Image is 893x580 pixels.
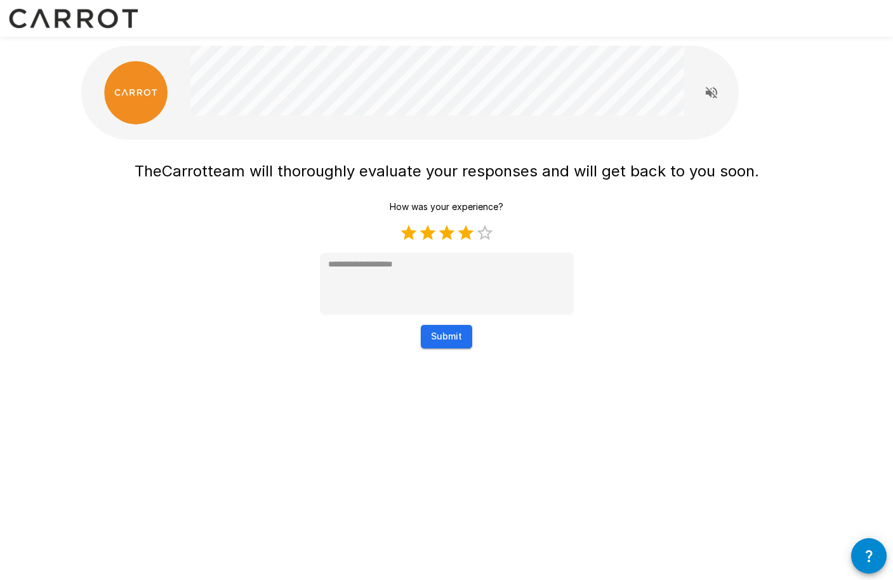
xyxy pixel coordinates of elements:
button: Read questions aloud [699,80,724,105]
span: team will thoroughly evaluate your responses and will get back to you soon. [208,162,759,180]
button: Submit [421,325,472,348]
p: How was your experience? [390,201,503,213]
img: carrot_logo.png [104,61,168,124]
span: Carrot [162,162,208,180]
span: The [135,162,162,180]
